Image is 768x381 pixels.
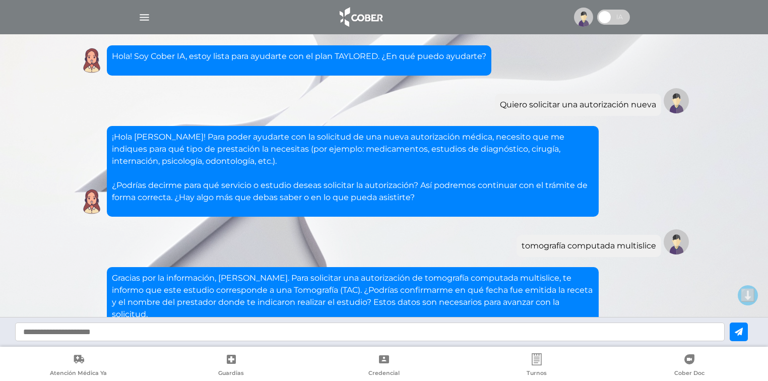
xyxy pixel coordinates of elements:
div: tomografía computada multislice [522,240,656,252]
a: Cober Doc [613,353,766,379]
img: logo_cober_home-white.png [334,5,387,29]
img: Tu imagen [664,88,689,113]
img: profile-placeholder.svg [574,8,593,27]
a: Turnos [461,353,613,379]
span: Cober Doc [674,369,705,378]
a: Guardias [155,353,307,379]
a: Atención Médica Ya [2,353,155,379]
img: Tu imagen [664,229,689,255]
span: Turnos [527,369,547,378]
p: ¡Hola [PERSON_NAME]! Para poder ayudarte con la solicitud de una nueva autorización médica, neces... [112,131,594,204]
div: Quiero solicitar una autorización nueva [500,99,656,111]
span: Atención Médica Ya [50,369,107,378]
img: Cober IA [79,48,104,73]
p: Hola! Soy Cober IA, estoy lista para ayudarte con el plan TAYLORED. ¿En qué puedo ayudarte? [112,50,486,62]
button: ⬇️ [738,285,758,305]
img: Cober_menu-lines-white.svg [138,11,151,24]
span: Credencial [368,369,400,378]
img: Cober IA [79,189,104,214]
span: Guardias [218,369,244,378]
a: Credencial [307,353,460,379]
